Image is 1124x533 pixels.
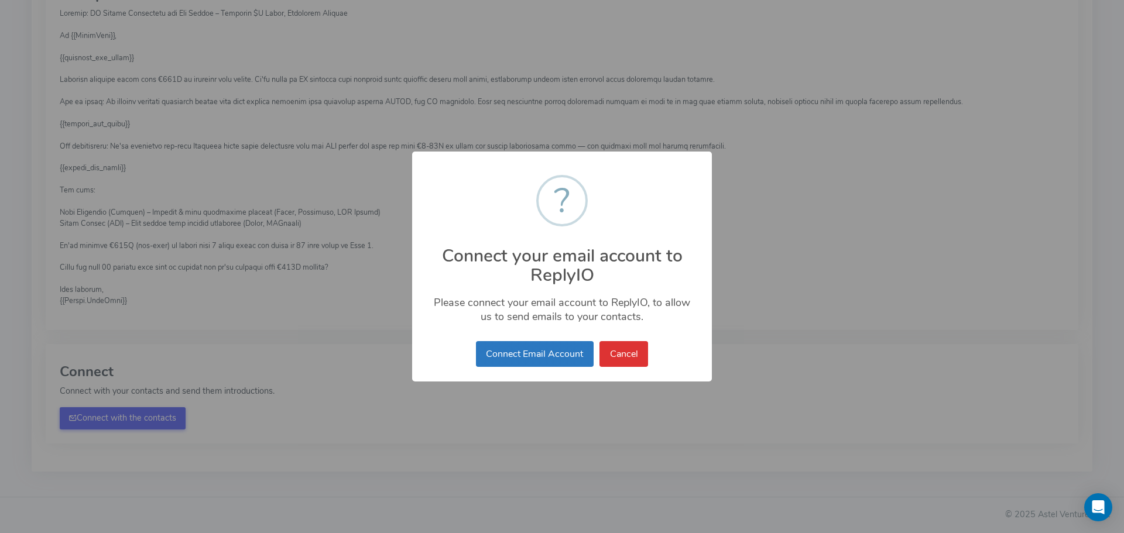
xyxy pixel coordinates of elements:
[412,232,712,285] h2: Connect your email account to ReplyIO
[1084,493,1112,521] div: Open Intercom Messenger
[412,285,712,326] div: Please connect your email account to ReplyIO, to allow us to send emails to your contacts.
[554,177,570,224] div: ?
[476,341,594,367] button: Connect Email Account
[599,341,648,367] button: Cancel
